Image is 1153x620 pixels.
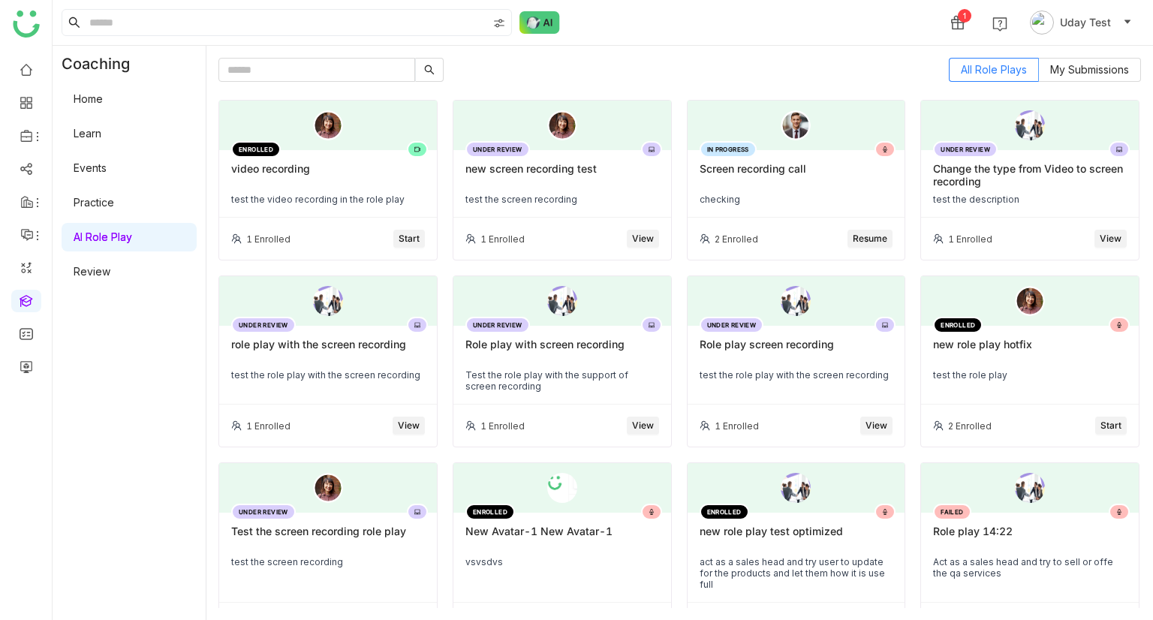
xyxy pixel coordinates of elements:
img: female.png [313,473,343,503]
div: ENROLLED [933,317,983,333]
img: logo [13,11,40,38]
a: AI Role Play [74,230,132,243]
div: UNDER REVIEW [700,317,764,333]
div: 1 [958,9,971,23]
button: View [393,417,425,435]
div: 1 Enrolled [948,233,992,245]
span: View [632,419,654,433]
button: Uday Test [1027,11,1135,35]
span: View [632,232,654,246]
div: UNDER REVIEW [465,141,530,158]
a: Learn [74,127,101,140]
img: 68c9481f52e66838b95152f1 [547,473,577,503]
img: avatar [1030,11,1054,35]
a: Events [74,161,107,174]
img: 68c94f1052e66838b9518aed [313,286,343,316]
span: All Role Plays [961,63,1027,76]
span: View [866,419,887,433]
div: UNDER REVIEW [465,317,530,333]
a: Review [74,265,110,278]
img: female.png [313,110,343,140]
div: ENROLLED [231,141,281,158]
div: test the screen recording [231,556,425,567]
img: 68c94f1052e66838b9518aed [781,286,811,316]
button: View [627,417,659,435]
div: Test the screen recording role play [231,525,425,550]
div: test the description [933,194,1127,205]
div: Role play with screen recording [465,338,659,363]
span: View [398,419,420,433]
img: 68c94f1052e66838b9518aed [1015,110,1045,140]
button: Start [1095,417,1127,435]
div: 2 Enrolled [715,233,758,245]
div: Role play screen recording [700,338,893,363]
div: test the video recording in the role play [231,194,425,205]
div: Test the role play with the support of screen recording [465,369,659,392]
img: male.png [781,110,811,140]
img: female.png [1015,286,1045,316]
div: test the role play with the screen recording [231,369,425,381]
div: 2 Enrolled [948,420,992,432]
span: Resume [853,232,887,246]
img: help.svg [992,17,1007,32]
button: View [860,417,893,435]
div: UNDER REVIEW [933,141,998,158]
div: role play with the screen recording [231,338,425,363]
button: View [627,230,659,248]
div: new role play test optimized [700,525,893,550]
div: Screen recording call [700,162,893,188]
div: New Avatar-1 New Avatar-1 [465,525,659,550]
img: 689300ffd8d78f14571ae75c [781,473,811,503]
div: test the role play [933,369,1127,381]
div: IN PROGRESS [700,141,757,158]
a: Practice [74,196,114,209]
span: Start [1100,419,1121,433]
div: test the role play with the screen recording [700,369,893,381]
div: act as a sales head and try user to update for the products and let them how it is use full [700,556,893,590]
div: FAILED [933,504,971,520]
button: View [1094,230,1127,248]
span: Uday Test [1060,14,1111,31]
div: 1 Enrolled [246,233,291,245]
div: ENROLLED [700,504,749,520]
span: My Submissions [1050,63,1129,76]
button: Start [393,230,425,248]
div: test the screen recording [465,194,659,205]
div: video recording [231,162,425,188]
a: Home [74,92,103,105]
img: female.png [547,110,577,140]
img: 68c94f1052e66838b9518aed [547,286,577,316]
div: Role play 14:22 [933,525,1127,550]
span: Start [399,232,420,246]
button: Resume [847,230,893,248]
div: 1 Enrolled [715,420,759,432]
div: ENROLLED [465,504,515,520]
div: vsvsdvs [465,556,659,567]
div: Act as a sales head and try to sell or offe the qa services [933,556,1127,579]
div: UNDER REVIEW [231,504,296,520]
img: 68c94f1052e66838b9518aed [1015,473,1045,503]
div: UNDER REVIEW [231,317,296,333]
div: Coaching [53,46,152,82]
div: 1 Enrolled [480,233,525,245]
div: new screen recording test [465,162,659,188]
div: Change the type from Video to screen recording [933,162,1127,188]
div: 1 Enrolled [246,420,291,432]
div: 1 Enrolled [480,420,525,432]
img: search-type.svg [493,17,505,29]
span: View [1100,232,1121,246]
img: ask-buddy-normal.svg [519,11,560,34]
div: new role play hotfix [933,338,1127,363]
div: checking [700,194,893,205]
